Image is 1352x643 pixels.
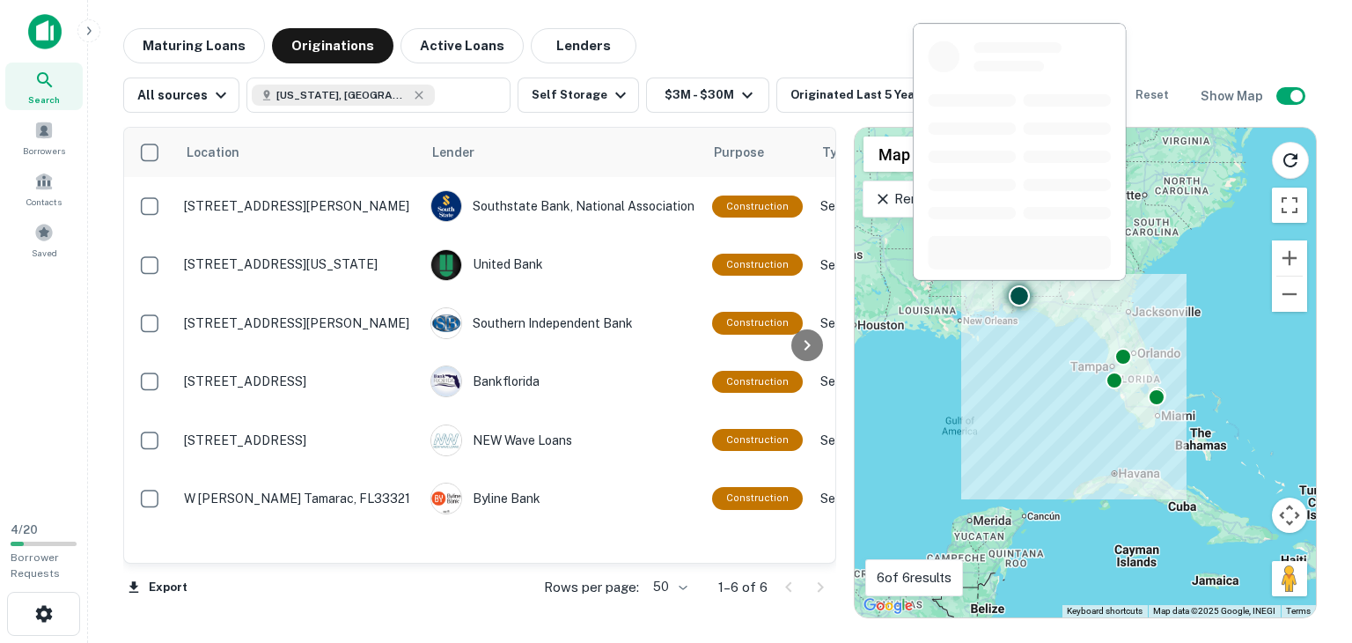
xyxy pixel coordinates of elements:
a: Terms (opens in new tab) [1286,606,1311,616]
a: Saved [5,216,83,263]
button: Maturing Loans [123,28,265,63]
button: Reset [1124,78,1180,113]
span: [US_STATE], [GEOGRAPHIC_DATA] [276,87,408,103]
div: 0 0 [855,128,1316,617]
button: Show street map [863,137,925,172]
a: Open this area in Google Maps (opens a new window) [859,595,917,617]
button: Zoom out [1272,277,1307,312]
span: Contacts [26,195,62,209]
img: picture [431,250,461,280]
iframe: Chat Widget [1264,502,1352,587]
img: picture [431,308,461,338]
img: picture [431,484,461,514]
span: Borrower Requests [11,551,60,580]
div: Originated Last 5 Years [790,85,950,106]
button: Active Loans [400,28,524,63]
button: Self Storage [518,78,639,113]
span: Location [186,142,262,163]
div: 50 [646,574,690,600]
th: Location [175,128,422,177]
span: Purpose [714,142,787,163]
div: Byline Bank [430,483,694,514]
button: Originated Last 5 Years [776,78,958,113]
p: [STREET_ADDRESS] [184,373,413,389]
button: Lenders [531,28,636,63]
div: This loan purpose was for construction [712,196,803,218]
button: Map camera controls [1272,498,1307,533]
p: W [PERSON_NAME] Tamarac, FL33321 [184,491,413,506]
div: Southstate Bank, National Association [430,190,694,222]
div: United Bank [430,249,694,281]
button: Reload search area [1272,142,1309,179]
div: This loan purpose was for construction [712,487,803,509]
a: Contacts [5,165,83,212]
div: This loan purpose was for construction [712,429,803,451]
span: Saved [32,246,57,260]
p: Remove Boundary [874,188,1005,210]
span: Map data ©2025 Google, INEGI [1153,606,1275,616]
div: This loan purpose was for construction [712,254,803,276]
div: Southern Independent Bank [430,307,694,339]
div: NEW Wave Loans [430,425,694,456]
th: Lender [422,128,703,177]
img: picture [431,191,461,221]
p: Rows per page: [544,577,639,598]
img: picture [431,425,461,455]
a: Search [5,63,83,110]
button: Originations [272,28,393,63]
p: [STREET_ADDRESS] [184,432,413,448]
p: 1–6 of 6 [718,577,768,598]
button: Zoom in [1272,240,1307,276]
span: Borrowers [23,144,65,158]
button: $3M - $30M [646,78,769,113]
img: picture [431,366,461,396]
div: This loan purpose was for construction [712,371,803,393]
img: capitalize-icon.png [28,14,62,49]
button: Keyboard shortcuts [1067,605,1143,617]
button: All sources [123,78,239,113]
div: This loan purpose was for construction [712,312,803,334]
a: Borrowers [5,114,83,161]
button: Toggle fullscreen view [1272,188,1307,223]
p: 6 of 6 results [877,567,952,588]
p: [STREET_ADDRESS][PERSON_NAME] [184,315,413,331]
div: All sources [137,85,231,106]
p: [STREET_ADDRESS][US_STATE] [184,256,413,272]
button: Export [123,574,192,601]
th: Purpose [703,128,812,177]
img: Google [859,595,917,617]
div: Bankflorida [430,366,694,397]
h6: Show Map [1201,86,1266,106]
p: [STREET_ADDRESS][PERSON_NAME] [184,198,413,214]
span: 4 / 20 [11,523,38,536]
span: Lender [432,142,474,163]
span: Search [28,92,60,107]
